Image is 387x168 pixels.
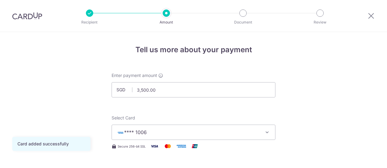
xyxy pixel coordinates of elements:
img: AMEX [117,130,124,135]
p: Document [220,19,266,25]
span: Enter payment amount [112,72,157,79]
h4: Tell us more about your payment [112,44,275,55]
span: translation missing: en.payables.payment_networks.credit_card.summary.labels.select_card [112,115,135,120]
p: Amount [144,19,189,25]
span: SGD [116,87,132,93]
img: Visa [148,142,160,150]
img: Mastercard [162,142,174,150]
p: Recipient [67,19,112,25]
img: American Express [175,142,187,150]
span: Secure 256-bit SSL [118,144,146,149]
img: Union Pay [189,142,201,150]
p: Review [297,19,343,25]
iframe: Opens a widget where you can find more information [348,150,381,165]
img: CardUp [12,12,42,20]
input: 0.00 [112,82,275,97]
div: Card added successfully [17,141,85,147]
